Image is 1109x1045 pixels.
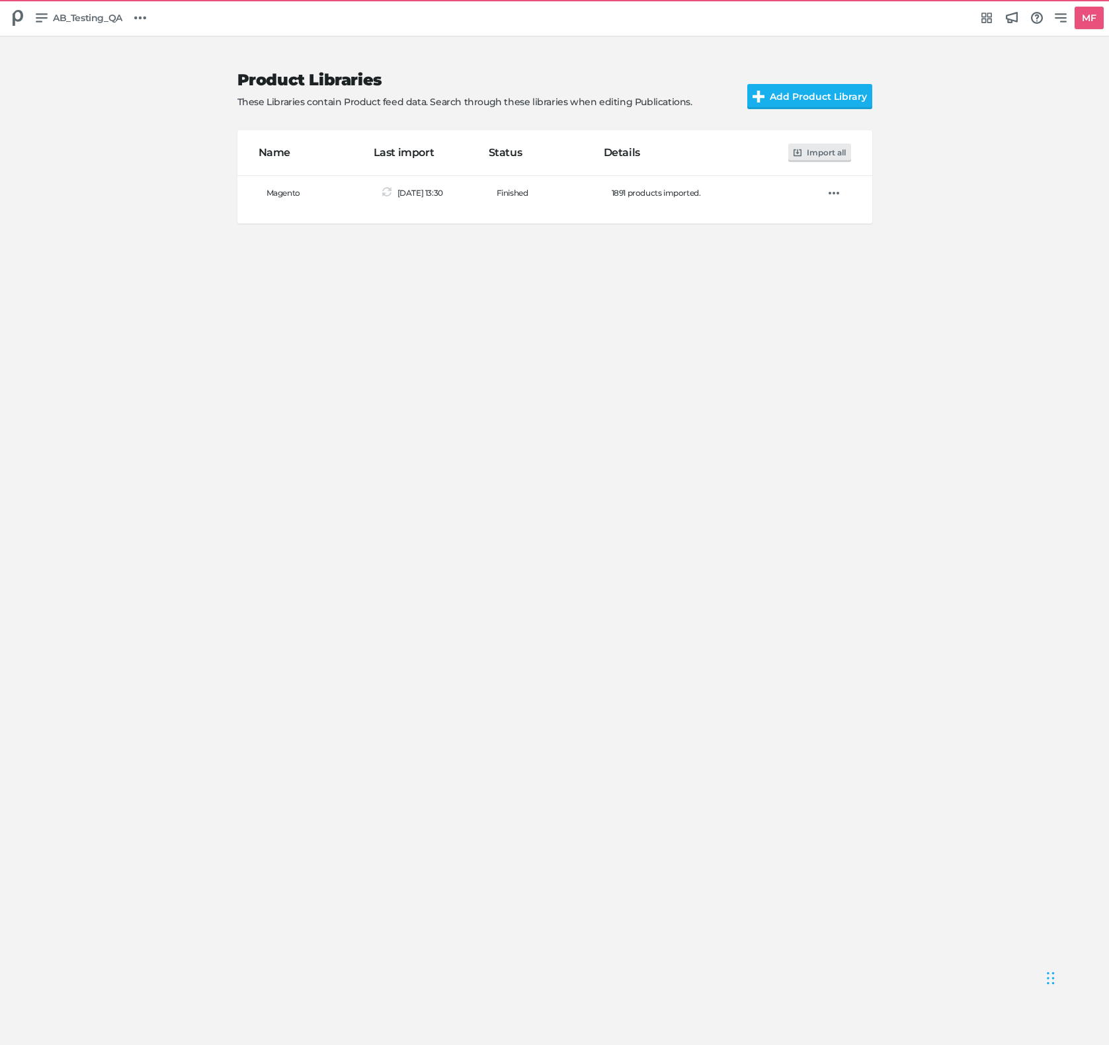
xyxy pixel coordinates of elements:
[747,84,872,109] button: Add Product Library
[5,5,30,30] div: AB_Testing_QA
[374,130,489,176] th: Last import
[1077,7,1101,29] h5: MF
[489,176,604,210] td: Finished
[1047,958,1055,998] div: Drag
[604,176,736,210] td: 1891 products imported.
[237,71,726,90] h2: Product Libraries
[747,89,872,101] a: Add Product Library
[267,187,300,199] span: Magento
[788,144,851,162] button: Import all
[259,130,374,176] th: Name
[1043,945,1109,1009] iframe: Chat Widget
[975,7,998,29] a: Integrations Hub
[604,130,736,176] th: Details
[237,95,726,109] p: These Libraries contain Product feed data. Search through these libraries when editing Publications.
[397,188,443,198] span: [DATE] 13:30
[489,130,604,176] th: Status
[53,11,122,25] span: AB_Testing_QA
